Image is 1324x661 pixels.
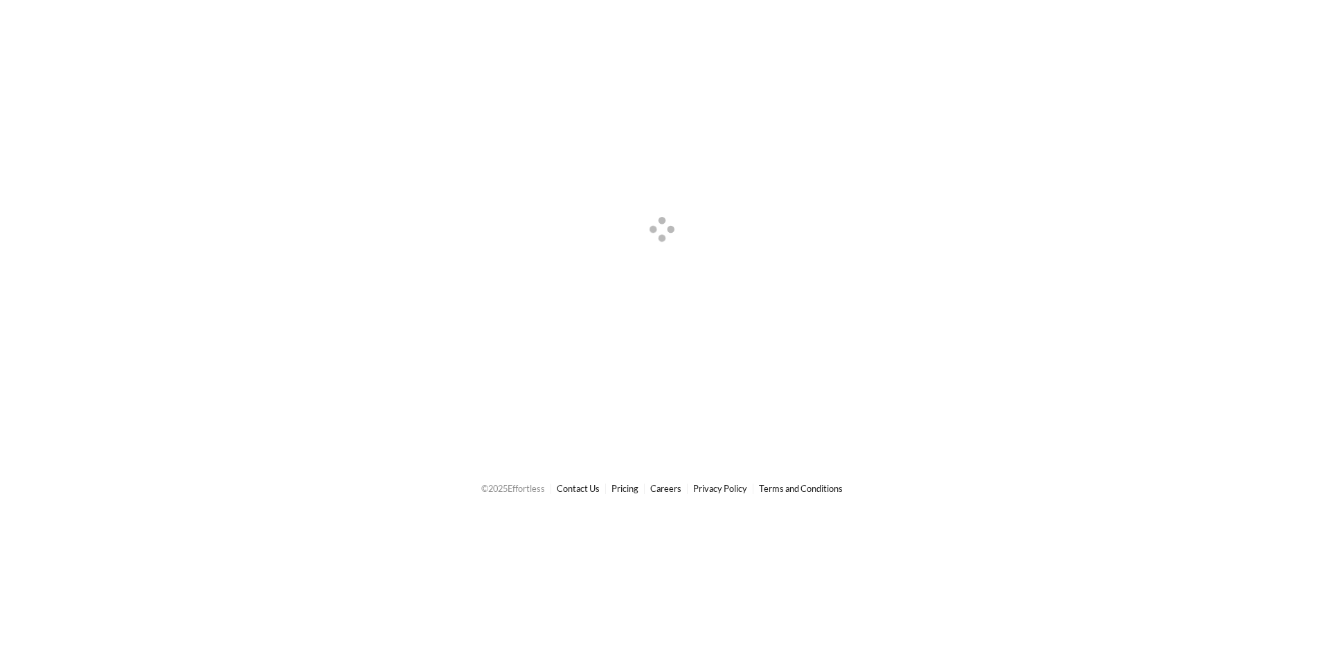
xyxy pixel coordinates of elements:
[481,483,545,494] span: © 2025 Effortless
[693,483,747,494] a: Privacy Policy
[759,483,843,494] a: Terms and Conditions
[557,483,600,494] a: Contact Us
[650,483,681,494] a: Careers
[611,483,638,494] a: Pricing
